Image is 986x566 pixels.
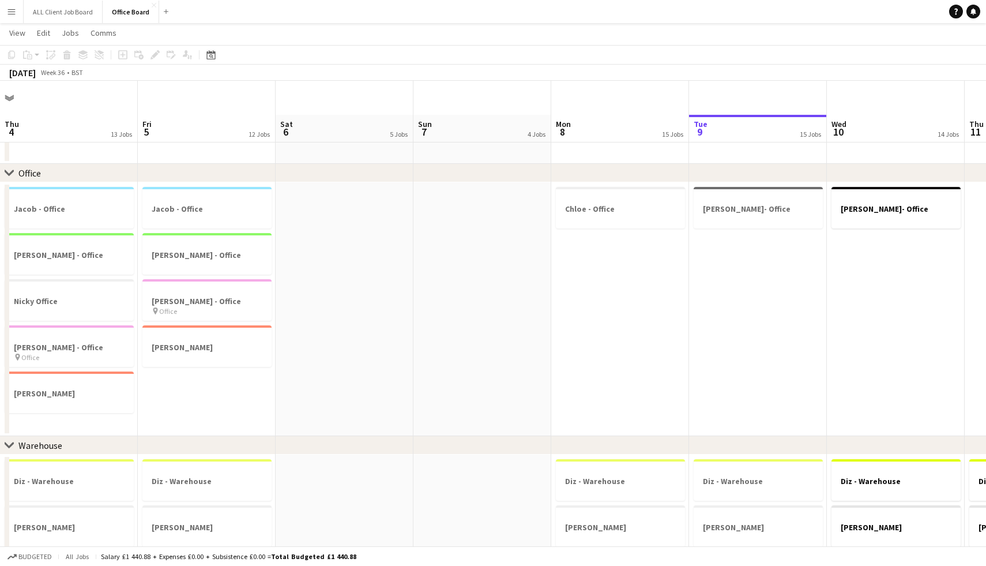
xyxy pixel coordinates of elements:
h3: [PERSON_NAME] - Office [142,296,272,306]
h3: [PERSON_NAME]- Office [831,204,961,214]
h3: [PERSON_NAME]- Office [694,204,823,214]
app-job-card: [PERSON_NAME] [5,372,134,413]
app-job-card: Jacob - Office [142,187,272,228]
div: Salary £1 440.88 + Expenses £0.00 + Subsistence £0.00 = [101,552,356,561]
app-job-card: Diz - Warehouse [142,459,272,501]
h3: Nicky Office [5,296,134,306]
h3: [PERSON_NAME] [831,522,961,533]
div: 5 Jobs [390,130,408,138]
button: Budgeted [6,550,54,563]
app-job-card: [PERSON_NAME] [831,505,961,547]
span: View [9,28,25,38]
app-job-card: Jacob - Office [5,187,134,228]
span: Sun [418,119,432,129]
div: BST [71,68,83,77]
span: 7 [416,125,432,138]
span: 9 [692,125,707,138]
app-job-card: [PERSON_NAME]- Office [831,187,961,228]
a: Jobs [57,25,84,40]
span: Edit [37,28,50,38]
span: Thu [5,119,19,129]
span: Thu [969,119,984,129]
div: 14 Jobs [938,130,959,138]
span: 4 [3,125,19,138]
h3: [PERSON_NAME] [142,522,272,533]
app-job-card: [PERSON_NAME] [142,325,272,367]
app-job-card: [PERSON_NAME] - Office [142,233,272,275]
button: Office Board [103,1,159,23]
app-job-card: Nicky Office [5,279,134,321]
div: [PERSON_NAME] [556,505,685,547]
app-job-card: [PERSON_NAME] [142,505,272,547]
div: 12 Jobs [249,130,270,138]
h3: [PERSON_NAME] - Office [142,250,272,260]
span: 5 [141,125,152,138]
h3: Diz - Warehouse [142,476,272,486]
div: Office [18,167,41,179]
h3: Diz - Warehouse [5,476,134,486]
h3: Diz - Warehouse [831,476,961,486]
span: Total Budgeted £1 440.88 [271,552,356,561]
h3: [PERSON_NAME] [5,522,134,533]
span: Office [159,307,177,316]
a: View [5,25,30,40]
app-job-card: [PERSON_NAME] - Office Office [142,279,272,321]
div: Diz - Warehouse [694,459,823,501]
span: All jobs [63,552,91,561]
span: 11 [968,125,984,138]
app-job-card: [PERSON_NAME] [694,505,823,547]
h3: Jacob - Office [5,204,134,214]
a: Comms [86,25,121,40]
app-job-card: [PERSON_NAME] - Office Office [5,325,134,367]
app-job-card: [PERSON_NAME] - Office [5,233,134,275]
div: 4 Jobs [528,130,545,138]
h3: Jacob - Office [142,204,272,214]
app-job-card: Diz - Warehouse [556,459,685,501]
div: [DATE] [9,67,36,78]
h3: [PERSON_NAME] [556,522,685,533]
div: Warehouse [18,440,62,451]
div: 15 Jobs [800,130,821,138]
app-job-card: [PERSON_NAME]- Office [694,187,823,228]
app-job-card: Diz - Warehouse [5,459,134,501]
h3: [PERSON_NAME] - Office [5,342,134,353]
a: Edit [32,25,55,40]
span: Wed [831,119,846,129]
h3: [PERSON_NAME] - Office [5,250,134,260]
span: 6 [279,125,293,138]
span: 8 [554,125,571,138]
h3: [PERSON_NAME] [694,522,823,533]
h3: Diz - Warehouse [556,476,685,486]
span: Sat [280,119,293,129]
app-job-card: [PERSON_NAME] [5,505,134,547]
span: Comms [91,28,116,38]
app-job-card: Diz - Warehouse [831,459,961,501]
span: Budgeted [18,553,52,561]
span: 10 [830,125,846,138]
h3: Chloe - Office [556,204,685,214]
h3: [PERSON_NAME] [5,388,134,399]
h3: Diz - Warehouse [694,476,823,486]
span: Office [21,353,39,362]
span: Fri [142,119,152,129]
app-job-card: Chloe - Office [556,187,685,228]
span: Mon [556,119,571,129]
